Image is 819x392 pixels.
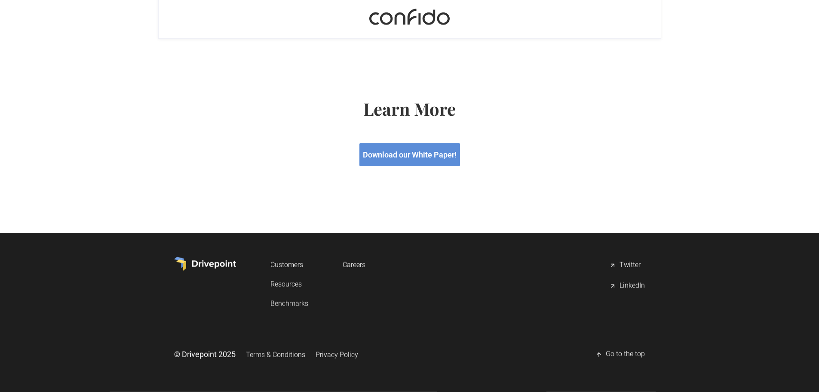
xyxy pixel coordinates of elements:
[369,8,450,25] img: Confido
[2,224,8,230] input: Retail Stores
[316,346,358,362] a: Privacy Policy
[359,143,460,166] a: Download our White Paper!
[270,276,308,292] a: Resources
[174,349,236,360] div: © Drivepoint 2025
[2,213,8,219] input: Wholesale
[620,260,641,271] div: Twitter
[10,202,34,209] span: Amazon
[246,346,305,362] a: Terms & Conditions
[620,281,645,291] div: LinkedIn
[609,257,645,274] a: Twitter
[343,257,365,273] a: Careers
[251,99,568,119] h2: Learn More
[10,213,40,220] span: Wholesale
[2,191,8,196] input: Shopify
[270,296,308,312] a: Benchmarks
[2,202,8,207] input: Amazon
[270,257,308,273] a: Customers
[606,349,645,360] div: Go to the top
[10,224,45,231] span: Retail Stores
[595,346,645,363] a: Go to the top
[10,191,31,198] span: Shopify
[609,278,645,295] a: LinkedIn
